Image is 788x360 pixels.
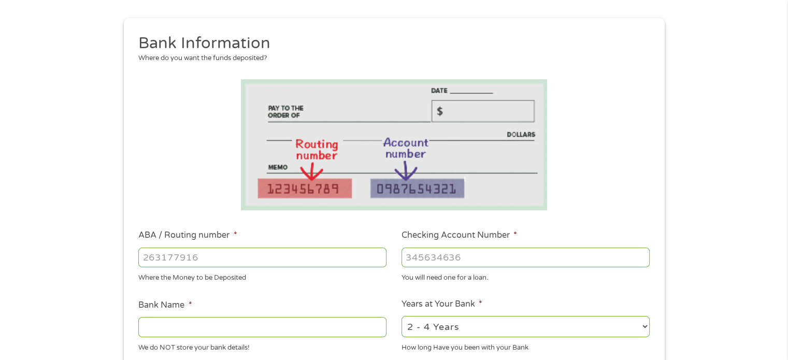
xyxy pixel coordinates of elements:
[402,230,517,241] label: Checking Account Number
[138,300,192,311] label: Bank Name
[241,79,548,210] img: Routing number location
[138,248,386,267] input: 263177916
[402,269,650,283] div: You will need one for a loan.
[138,33,642,54] h2: Bank Information
[402,299,482,310] label: Years at Your Bank
[138,269,386,283] div: Where the Money to be Deposited
[138,53,642,64] div: Where do you want the funds deposited?
[402,248,650,267] input: 345634636
[138,230,237,241] label: ABA / Routing number
[402,339,650,353] div: How long Have you been with your Bank
[138,339,386,353] div: We do NOT store your bank details!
